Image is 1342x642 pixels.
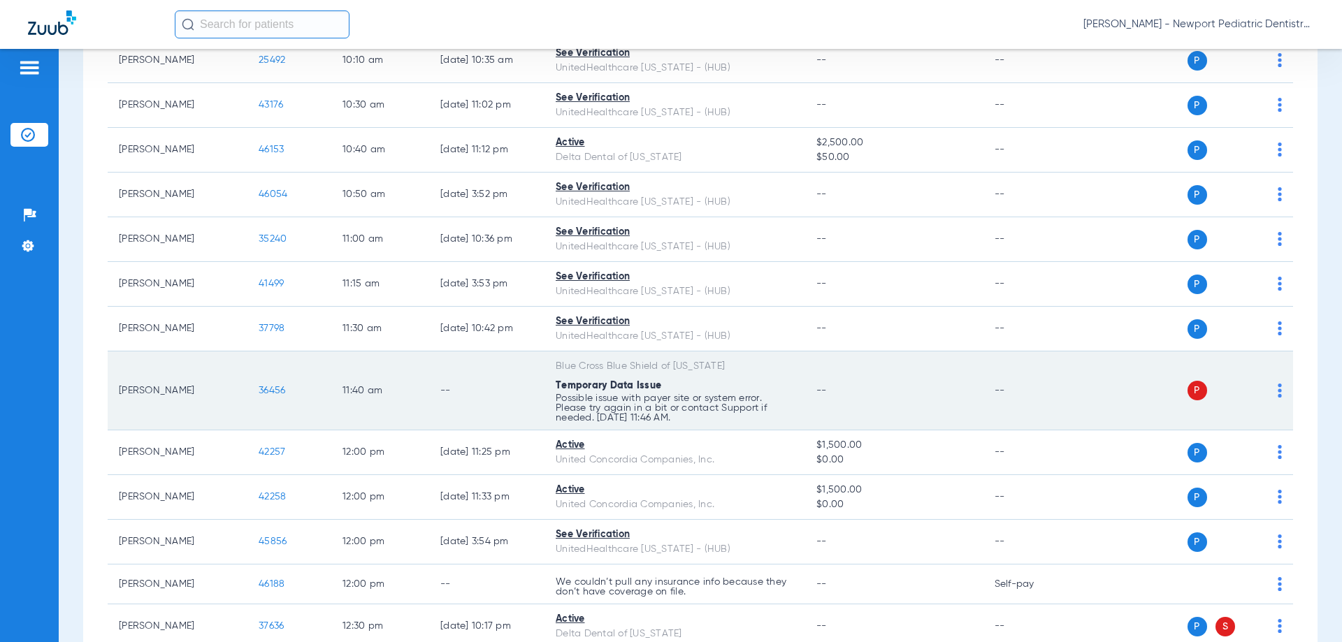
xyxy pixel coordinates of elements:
iframe: Chat Widget [1272,575,1342,642]
td: [PERSON_NAME] [108,128,247,173]
td: [PERSON_NAME] [108,262,247,307]
span: Temporary Data Issue [556,381,661,391]
img: group-dot-blue.svg [1278,187,1282,201]
div: UnitedHealthcare [US_STATE] - (HUB) [556,105,794,120]
img: group-dot-blue.svg [1278,490,1282,504]
img: group-dot-blue.svg [1278,53,1282,67]
td: 11:15 AM [331,262,429,307]
span: S [1215,617,1235,636]
img: Zuub Logo [28,10,76,35]
span: $50.00 [816,150,972,165]
td: [DATE] 3:54 PM [429,520,544,564]
img: group-dot-blue.svg [1278,98,1282,112]
td: -- [983,262,1078,307]
td: 12:00 PM [331,520,429,564]
td: -- [983,520,1078,564]
td: [DATE] 11:25 PM [429,430,544,475]
td: [DATE] 3:53 PM [429,262,544,307]
img: group-dot-blue.svg [1278,321,1282,335]
td: 10:40 AM [331,128,429,173]
td: [PERSON_NAME] [108,351,247,430]
td: [DATE] 10:35 AM [429,38,544,83]
td: -- [983,173,1078,217]
span: 46153 [259,145,284,154]
div: UnitedHealthcare [US_STATE] - (HUB) [556,542,794,557]
span: -- [816,234,827,244]
div: See Verification [556,225,794,240]
td: [PERSON_NAME] [108,83,247,128]
td: [DATE] 3:52 PM [429,173,544,217]
div: Active [556,438,794,453]
span: 25492 [259,55,285,65]
td: -- [983,128,1078,173]
span: [PERSON_NAME] - Newport Pediatric Dentistry [1083,17,1314,31]
div: Active [556,612,794,627]
td: 12:00 PM [331,564,429,604]
span: -- [816,189,827,199]
td: -- [429,351,544,430]
td: -- [983,351,1078,430]
span: $1,500.00 [816,483,972,497]
span: -- [816,100,827,110]
img: group-dot-blue.svg [1278,445,1282,459]
td: [DATE] 11:02 PM [429,83,544,128]
td: [PERSON_NAME] [108,520,247,564]
td: [DATE] 11:12 PM [429,128,544,173]
td: [PERSON_NAME] [108,475,247,520]
td: [PERSON_NAME] [108,173,247,217]
td: [DATE] 10:36 PM [429,217,544,262]
td: Self-pay [983,564,1078,604]
div: See Verification [556,46,794,61]
div: United Concordia Companies, Inc. [556,497,794,512]
td: [PERSON_NAME] [108,430,247,475]
span: P [1188,185,1207,205]
span: P [1188,140,1207,160]
span: 42258 [259,492,286,502]
td: -- [983,217,1078,262]
td: 12:00 PM [331,475,429,520]
td: 11:00 AM [331,217,429,262]
td: -- [983,83,1078,128]
div: See Verification [556,180,794,195]
div: See Verification [556,314,794,329]
img: Search Icon [182,18,194,31]
span: 46054 [259,189,287,199]
span: -- [816,55,827,65]
img: hamburger-icon [18,59,41,76]
span: P [1188,488,1207,507]
span: P [1188,617,1207,636]
img: group-dot-blue.svg [1278,143,1282,156]
div: Active [556,483,794,497]
td: [PERSON_NAME] [108,217,247,262]
span: 35240 [259,234,287,244]
div: Blue Cross Blue Shield of [US_STATE] [556,359,794,374]
td: -- [429,564,544,604]
span: 41499 [259,279,284,289]
td: -- [983,430,1078,475]
span: 37636 [259,621,284,631]
span: -- [816,323,827,333]
span: P [1188,443,1207,462]
p: Possible issue with payer site or system error. Please try again in a bit or contact Support if n... [556,393,794,423]
span: P [1188,381,1207,400]
div: UnitedHealthcare [US_STATE] - (HUB) [556,61,794,75]
td: 10:10 AM [331,38,429,83]
input: Search for patients [175,10,349,38]
td: 11:30 AM [331,307,429,351]
td: -- [983,307,1078,351]
td: [DATE] 11:33 PM [429,475,544,520]
span: -- [816,386,827,395]
span: P [1188,51,1207,71]
span: 43176 [259,100,283,110]
span: P [1188,532,1207,552]
td: [DATE] 10:42 PM [429,307,544,351]
td: -- [983,38,1078,83]
p: We couldn’t pull any insurance info because they don’t have coverage on file. [556,577,794,597]
td: 10:50 AM [331,173,429,217]
span: P [1188,275,1207,294]
span: 46188 [259,579,284,589]
td: 12:00 PM [331,430,429,475]
td: [PERSON_NAME] [108,38,247,83]
span: -- [816,621,827,631]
